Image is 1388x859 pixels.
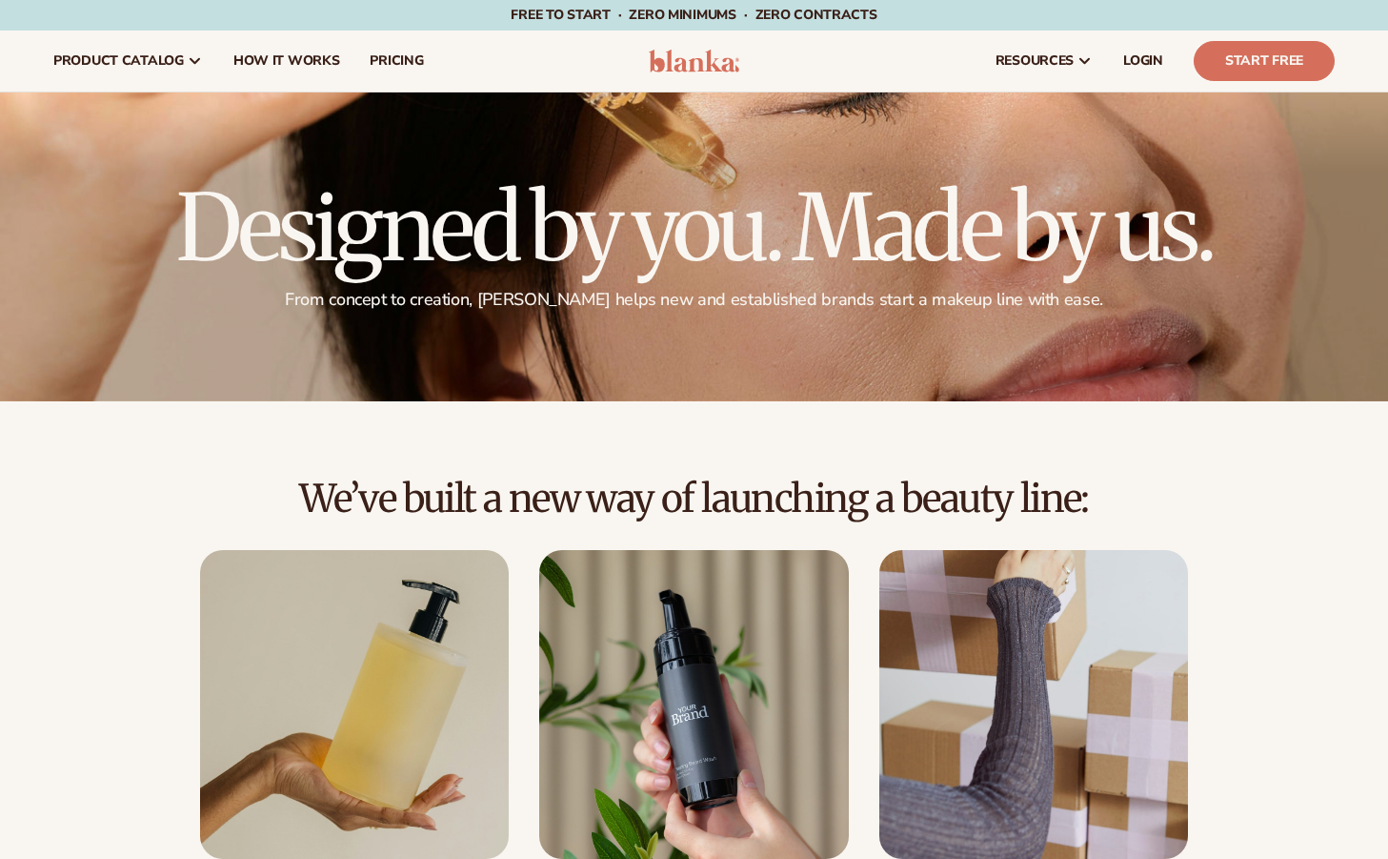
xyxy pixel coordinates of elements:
[233,53,340,69] span: How It Works
[996,53,1074,69] span: resources
[1194,41,1335,81] a: Start Free
[38,31,218,92] a: product catalog
[511,6,876,24] span: Free to start · ZERO minimums · ZERO contracts
[980,31,1108,92] a: resources
[53,53,184,69] span: product catalog
[53,478,1335,520] h2: We’ve built a new way of launching a beauty line:
[218,31,355,92] a: How It Works
[176,182,1213,274] h1: Designed by you. Made by us.
[1108,31,1178,92] a: LOGIN
[1123,53,1163,69] span: LOGIN
[354,31,438,92] a: pricing
[370,53,423,69] span: pricing
[649,50,739,72] img: logo
[176,289,1213,311] p: From concept to creation, [PERSON_NAME] helps new and established brands start a makeup line with...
